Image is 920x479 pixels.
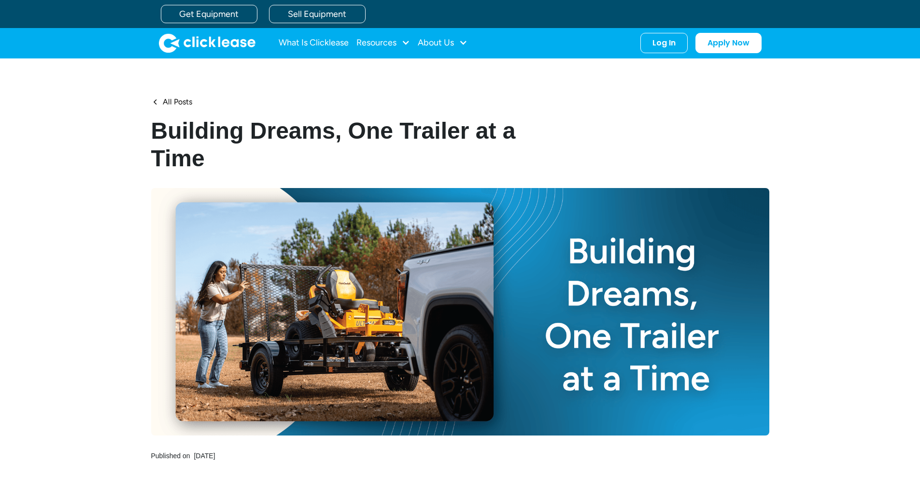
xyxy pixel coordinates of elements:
div: Resources [356,33,410,53]
div: Log In [652,38,676,48]
a: Sell Equipment [269,5,366,23]
a: What Is Clicklease [279,33,349,53]
div: Published on [151,451,190,461]
a: Apply Now [695,33,762,53]
img: Clicklease logo [159,33,255,53]
div: About Us [418,33,467,53]
a: Get Equipment [161,5,257,23]
a: All Posts [151,97,192,107]
h1: Building Dreams, One Trailer at a Time [151,117,522,173]
div: [DATE] [194,451,215,461]
div: All Posts [163,97,192,107]
a: home [159,33,255,53]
